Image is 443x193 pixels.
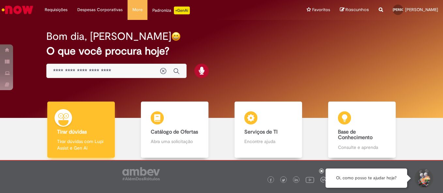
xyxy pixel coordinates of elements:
[295,178,298,182] img: logo_footer_linkedin.png
[312,7,330,13] span: Favoritos
[1,3,34,16] img: ServiceNow
[244,138,292,145] p: Encontre ajuda
[171,32,181,41] img: happy-face.png
[221,102,315,158] a: Serviços de TI Encontre ajuda
[338,144,386,151] p: Consulte e aprenda
[34,102,128,158] a: Tirar dúvidas Tirar dúvidas com Lupi Assist e Gen Ai
[320,177,326,183] img: logo_footer_workplace.png
[326,169,407,188] div: Oi, como posso te ajudar hoje?
[405,7,438,12] span: [PERSON_NAME]
[122,167,160,180] img: logo_footer_ambev_rotulo_gray.png
[393,8,418,12] span: [PERSON_NAME]
[151,138,199,145] p: Abra uma solicitação
[77,7,123,13] span: Despesas Corporativas
[46,45,397,57] h2: O que você procura hoje?
[269,179,272,182] img: logo_footer_facebook.png
[132,7,143,13] span: More
[174,7,190,14] p: +GenAi
[57,129,87,135] b: Tirar dúvidas
[315,102,409,158] a: Base de Conhecimento Consulte e aprenda
[306,175,314,184] img: logo_footer_youtube.png
[345,7,369,13] span: Rascunhos
[282,179,285,182] img: logo_footer_twitter.png
[46,31,171,42] h2: Bom dia, [PERSON_NAME]
[128,102,221,158] a: Catálogo de Ofertas Abra uma solicitação
[414,169,433,188] button: Iniciar Conversa de Suporte
[340,7,369,13] a: Rascunhos
[57,138,105,151] p: Tirar dúvidas com Lupi Assist e Gen Ai
[244,129,278,135] b: Serviços de TI
[45,7,68,13] span: Requisições
[152,7,190,14] div: Padroniza
[338,129,373,141] b: Base de Conhecimento
[151,129,198,135] b: Catálogo de Ofertas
